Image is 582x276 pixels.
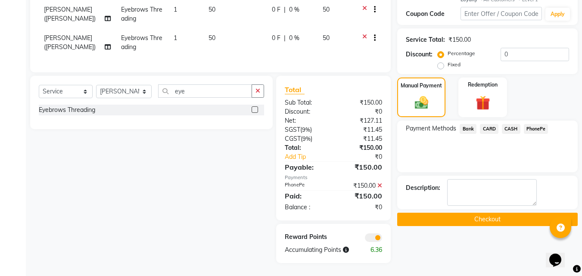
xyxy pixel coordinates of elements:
[285,174,382,181] div: Payments
[278,125,333,134] div: ( )
[406,9,460,19] div: Coupon Code
[121,34,162,51] span: Eyebrows Threading
[323,34,330,42] span: 50
[209,34,215,42] span: 50
[278,191,333,201] div: Paid:
[285,85,305,94] span: Total
[333,134,389,143] div: ₹11.45
[502,124,520,134] span: CASH
[468,81,498,89] label: Redemption
[272,34,280,43] span: 0 F
[323,6,330,13] span: 50
[333,181,389,190] div: ₹150.00
[284,5,286,14] span: |
[278,116,333,125] div: Net:
[448,61,461,68] label: Fixed
[333,107,389,116] div: ₹0
[406,124,456,133] span: Payment Methods
[121,6,162,22] span: Eyebrows Threading
[278,107,333,116] div: Discount:
[278,152,342,161] a: Add Tip
[158,84,252,98] input: Search or Scan
[278,143,333,152] div: Total:
[302,126,310,133] span: 9%
[333,191,389,201] div: ₹150.00
[361,245,389,254] div: 6.36
[278,181,333,190] div: PhonePe
[471,94,495,112] img: _gift.svg
[333,162,389,172] div: ₹150.00
[401,82,442,90] label: Manual Payment
[174,6,177,13] span: 1
[209,6,215,13] span: 50
[333,203,389,212] div: ₹0
[333,143,389,152] div: ₹150.00
[406,35,445,44] div: Service Total:
[285,126,300,133] span: SGST
[524,124,548,134] span: PhonePe
[333,116,389,125] div: ₹127.11
[545,8,570,21] button: Apply
[448,50,475,57] label: Percentage
[278,245,361,254] div: Accumulating Points
[480,124,498,134] span: CARD
[411,95,433,110] img: _cash.svg
[272,5,280,14] span: 0 F
[44,34,96,51] span: [PERSON_NAME] ([PERSON_NAME])
[406,50,433,59] div: Discount:
[333,98,389,107] div: ₹150.00
[39,105,95,115] div: Eyebrows Threading
[278,98,333,107] div: Sub Total:
[546,242,573,267] iframe: chat widget
[289,5,299,14] span: 0 %
[448,35,471,44] div: ₹150.00
[284,34,286,43] span: |
[461,7,542,20] input: Enter Offer / Coupon Code
[289,34,299,43] span: 0 %
[278,162,333,172] div: Payable:
[333,125,389,134] div: ₹11.45
[285,135,301,143] span: CGST
[343,152,389,161] div: ₹0
[302,135,311,142] span: 9%
[44,6,96,22] span: [PERSON_NAME] ([PERSON_NAME])
[460,124,476,134] span: Bank
[278,134,333,143] div: ( )
[397,213,578,226] button: Checkout
[406,183,440,192] div: Description:
[278,233,333,242] div: Reward Points
[174,34,177,42] span: 1
[278,203,333,212] div: Balance :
